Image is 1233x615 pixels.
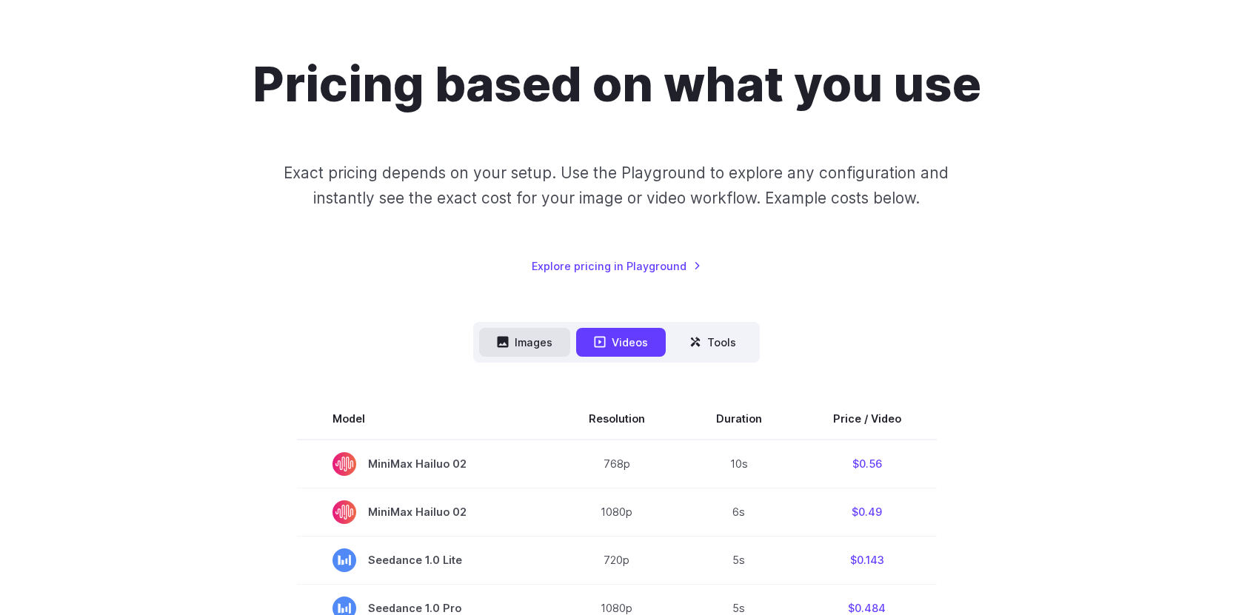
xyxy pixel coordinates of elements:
[576,328,666,357] button: Videos
[798,488,937,537] td: $0.49
[681,537,798,585] td: 5s
[255,161,977,210] p: Exact pricing depends on your setup. Use the Playground to explore any configuration and instantl...
[553,440,681,488] td: 768p
[681,440,798,488] td: 10s
[297,398,553,440] th: Model
[553,537,681,585] td: 720p
[672,328,754,357] button: Tools
[798,537,937,585] td: $0.143
[479,328,570,357] button: Images
[681,488,798,537] td: 6s
[681,398,798,440] th: Duration
[798,398,937,440] th: Price / Video
[253,56,981,113] h1: Pricing based on what you use
[333,452,518,476] span: MiniMax Hailuo 02
[553,398,681,440] th: Resolution
[333,548,518,572] span: Seedance 1.0 Lite
[532,258,701,275] a: Explore pricing in Playground
[333,500,518,524] span: MiniMax Hailuo 02
[553,488,681,537] td: 1080p
[798,440,937,488] td: $0.56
